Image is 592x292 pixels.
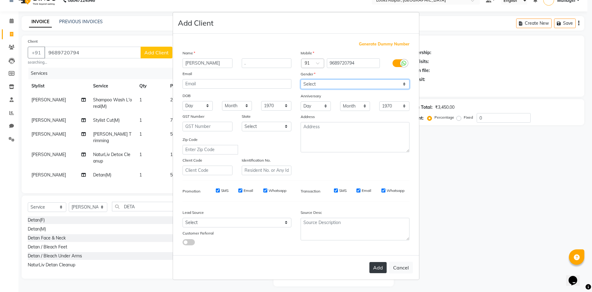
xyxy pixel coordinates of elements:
[183,210,204,215] label: Lead Source
[183,50,195,56] label: Name
[301,50,314,56] label: Mobile
[183,122,232,131] input: GST Number
[242,166,292,175] input: Resident No. or Any Id
[387,188,405,193] label: Whatsapp
[242,158,271,163] label: Identification No.
[362,188,371,193] label: Email
[183,145,238,154] input: Enter Zip Code
[183,158,202,163] label: Client Code
[269,188,286,193] label: Whatsapp
[301,210,322,215] label: Source Desc
[183,58,232,68] input: First Name
[183,188,200,194] label: Promotion
[178,17,213,28] h4: Add Client
[183,114,204,119] label: GST Number
[301,114,315,120] label: Address
[183,71,192,77] label: Email
[221,188,228,193] label: SMS
[242,114,251,119] label: State
[389,262,413,273] button: Cancel
[242,58,292,68] input: Last Name
[183,137,198,142] label: Zip Code
[183,166,232,175] input: Client Code
[183,231,214,236] label: Customer Referral
[301,188,320,194] label: Transaction
[301,93,321,99] label: Anniversary
[183,93,191,99] label: DOB
[183,79,291,89] input: Email
[359,41,409,47] span: Generate Dummy Number
[244,188,253,193] label: Email
[566,267,586,286] iframe: chat widget
[369,262,387,273] button: Add
[301,71,315,77] label: Gender
[339,188,347,193] label: SMS
[327,58,380,68] input: Mobile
